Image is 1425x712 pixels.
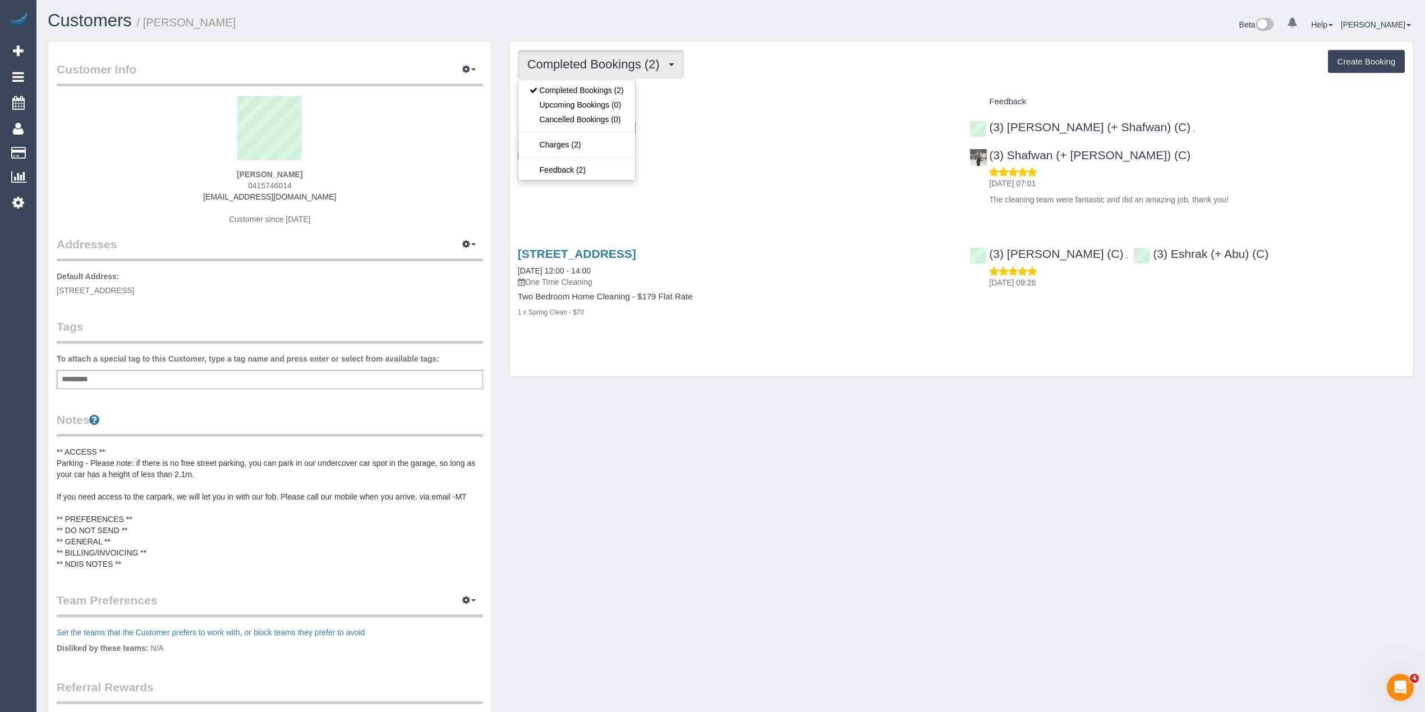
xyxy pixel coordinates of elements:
a: Cancelled Bookings (0) [518,112,635,127]
p: [DATE] 07:01 [989,178,1405,189]
p: One Time Cleaning [518,150,953,161]
img: Automaid Logo [7,11,29,27]
small: / [PERSON_NAME] [137,16,236,29]
a: Customers [48,11,132,30]
p: The cleaning team were fantastic and did an amazing job, thank you! [989,194,1405,205]
a: Beta [1239,20,1274,29]
img: New interface [1255,18,1274,33]
a: Upcoming Bookings (0) [518,98,635,112]
a: [DATE] 12:00 - 14:00 [518,266,591,275]
a: (3) [PERSON_NAME] (C) [969,247,1123,260]
a: Feedback (2) [518,163,635,177]
a: [PERSON_NAME] [1341,20,1411,29]
button: Create Booking [1328,50,1405,73]
h4: Hourly Service - $70/h [518,165,953,175]
label: Default Address: [57,271,119,282]
pre: ** ACCESS ** Parking - Please note: if there is no free street parking, you can park in our under... [57,446,483,570]
strong: [PERSON_NAME] [237,170,302,179]
label: Disliked by these teams: [57,642,148,654]
h4: Feedback [969,97,1405,107]
a: Help [1311,20,1333,29]
span: Completed Bookings (2) [527,57,665,71]
img: (3) Shafwan (+ Farhan) (C) [970,149,987,166]
legend: Notes [57,412,483,437]
a: [EMAIL_ADDRESS][DOMAIN_NAME] [203,192,336,201]
iframe: Intercom live chat [1387,674,1414,701]
a: Set the teams that the Customer prefers to work with, or block teams they prefer to avoid [57,628,365,637]
p: [DATE] 09:26 [989,277,1405,288]
span: 0415746014 [248,181,292,190]
p: One Time Cleaning [518,276,953,288]
a: Completed Bookings (2) [518,83,635,98]
h4: Service [518,97,953,107]
a: [STREET_ADDRESS] [518,247,636,260]
a: Charges (2) [518,137,635,152]
span: [STREET_ADDRESS] [57,286,134,295]
span: Customer since [DATE] [229,215,310,224]
a: (3) Eshrak (+ Abu) (C) [1133,247,1268,260]
a: (3) Shafwan (+ [PERSON_NAME]) (C) [969,149,1190,161]
legend: Customer Info [57,61,483,86]
span: 4 [1410,674,1419,683]
button: Completed Bookings (2) [518,50,684,78]
legend: Tags [57,318,483,344]
a: (3) [PERSON_NAME] (+ Shafwan) (C) [969,121,1190,133]
legend: Referral Rewards [57,679,483,704]
label: To attach a special tag to this Customer, type a tag name and press enter or select from availabl... [57,353,439,364]
span: , [1125,251,1128,260]
span: , [1193,124,1195,133]
span: N/A [150,644,163,653]
small: 1 x Spring Clean - $70 [518,308,584,316]
legend: Team Preferences [57,592,483,617]
h4: Two Bedroom Home Cleaning - $179 Flat Rate [518,292,953,302]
